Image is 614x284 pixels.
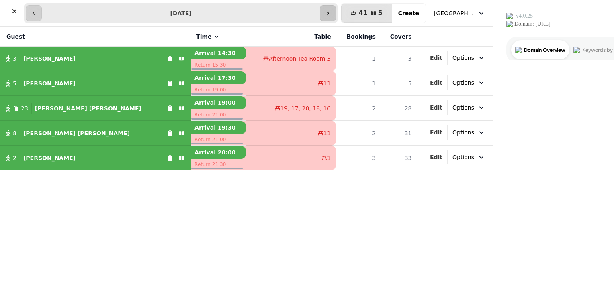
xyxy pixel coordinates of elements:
p: Return 21:00 [191,134,246,145]
p: Arrival 19:30 [191,121,246,134]
button: Options [448,75,490,90]
p: Arrival 20:00 [191,146,246,159]
span: Edit [430,80,442,85]
th: Bookings [336,27,381,47]
td: 1 [336,71,381,96]
button: Options [448,125,490,140]
span: 23 [21,104,28,112]
td: 31 [381,121,417,146]
span: [GEOGRAPHIC_DATA], [GEOGRAPHIC_DATA] [434,9,474,17]
p: [PERSON_NAME] [PERSON_NAME] [35,104,141,112]
th: Covers [381,27,417,47]
td: 3 [336,146,381,170]
button: Edit [430,79,442,87]
div: Domain Overview [31,47,72,53]
span: 11 [323,129,331,137]
th: Table [246,27,336,47]
button: [GEOGRAPHIC_DATA], [GEOGRAPHIC_DATA] [429,6,490,20]
button: Edit [430,128,442,136]
span: Options [452,54,474,62]
button: Options [448,51,490,65]
span: Afternoon Tea Room 3 [269,55,331,63]
img: website_grey.svg [13,21,19,27]
button: Edit [430,103,442,112]
span: 2 [13,154,16,162]
span: Edit [430,55,442,61]
span: Edit [430,105,442,110]
button: Edit [430,153,442,161]
button: Options [448,150,490,164]
p: Return 15:30 [191,59,246,71]
img: logo_orange.svg [13,13,19,19]
span: 1 [327,154,331,162]
td: 28 [381,96,417,121]
span: 3 [13,55,16,63]
td: 2 [336,121,381,146]
p: Arrival 14:30 [191,47,246,59]
td: 3 [381,47,417,71]
td: 2 [336,96,381,121]
div: v 4.0.25 [23,13,39,19]
button: Edit [430,54,442,62]
span: Create [398,10,419,16]
span: 19, 17, 20, 18, 16 [280,104,331,112]
button: Create [392,4,426,23]
span: 5 [13,79,16,87]
td: 5 [381,71,417,96]
span: Edit [430,154,442,160]
p: [PERSON_NAME] [23,154,76,162]
td: 33 [381,146,417,170]
p: Return 19:00 [191,84,246,95]
span: 8 [13,129,16,137]
p: Arrival 19:00 [191,96,246,109]
td: 1 [336,47,381,71]
div: Domain: [URL] [21,21,57,27]
p: [PERSON_NAME] [23,79,76,87]
button: 415 [341,4,392,23]
img: tab_keywords_by_traffic_grey.svg [80,47,86,53]
img: tab_domain_overview_orange.svg [22,47,28,53]
button: Time [196,32,219,41]
span: Options [452,103,474,112]
span: Edit [430,130,442,135]
span: Time [196,32,211,41]
p: [PERSON_NAME] [PERSON_NAME] [23,129,130,137]
p: Arrival 17:30 [191,71,246,84]
p: Return 21:30 [191,159,246,170]
div: Keywords by Traffic [89,47,135,53]
span: 41 [358,10,367,16]
p: [PERSON_NAME] [23,55,76,63]
p: Return 21:00 [191,109,246,120]
button: Options [448,100,490,115]
span: 5 [378,10,383,16]
span: Options [452,128,474,136]
span: Options [452,153,474,161]
span: 11 [323,79,331,87]
span: Options [452,79,474,87]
